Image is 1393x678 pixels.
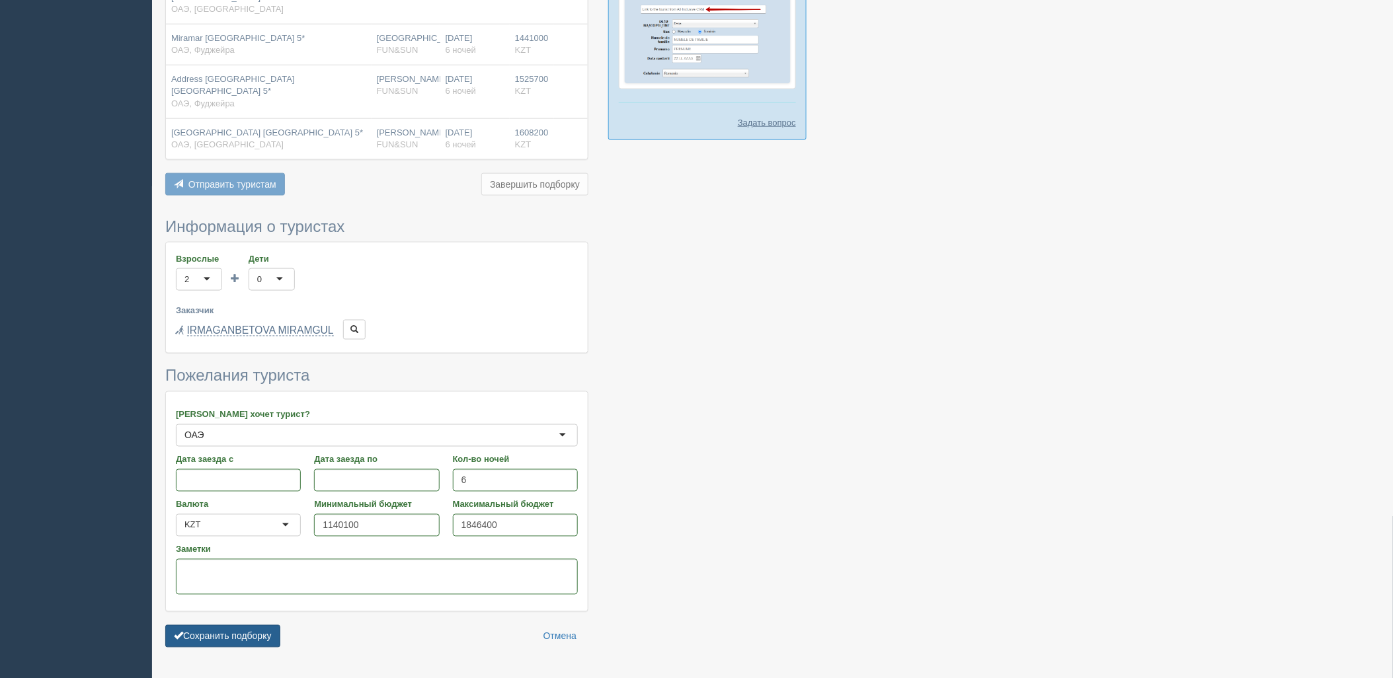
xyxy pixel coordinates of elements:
span: ОАЭ, [GEOGRAPHIC_DATA] [171,4,284,14]
div: [DATE] [446,127,504,151]
button: Завершить подборку [481,173,588,196]
span: ОАЭ, [GEOGRAPHIC_DATA] [171,139,284,149]
input: 7-10 или 7,10,14 [453,469,578,492]
button: Отправить туристам [165,173,285,196]
span: KZT [515,86,532,96]
span: 1441000 [515,33,549,43]
span: Address [GEOGRAPHIC_DATA] [GEOGRAPHIC_DATA] 5* [171,74,295,96]
span: KZT [515,45,532,55]
a: IRMAGANBETOVA MIRAMGUL [187,324,334,336]
div: [DATE] [446,32,504,57]
span: 6 ночей [446,139,476,149]
a: Задать вопрос [738,116,796,129]
span: Отправить туристам [188,179,276,190]
span: Miramar [GEOGRAPHIC_DATA] 5* [171,33,305,43]
div: [PERSON_NAME] [377,73,435,98]
label: Валюта [176,498,301,511]
span: 1525700 [515,74,549,84]
label: Дата заезда с [176,453,301,466]
span: 6 ночей [446,45,476,55]
span: KZT [515,139,532,149]
label: Максимальный бюджет [453,498,578,511]
span: FUN&SUN [377,86,418,96]
h3: Информация о туристах [165,218,588,235]
div: ОАЭ [184,429,204,442]
a: Отмена [535,625,585,648]
span: 1608200 [515,128,549,137]
span: FUN&SUN [377,45,418,55]
span: Пожелания туриста [165,366,309,384]
div: 2 [184,273,189,286]
label: Взрослые [176,252,222,265]
span: 6 ночей [446,86,476,96]
span: FUN&SUN [377,139,418,149]
label: Минимальный бюджет [314,498,439,511]
span: ОАЭ, Фуджейра [171,45,235,55]
label: Заказчик [176,304,578,317]
span: ОАЭ, Фуджейра [171,98,235,108]
span: [GEOGRAPHIC_DATA] [GEOGRAPHIC_DATA] 5* [171,128,363,137]
div: [GEOGRAPHIC_DATA] [377,32,435,57]
label: Заметки [176,543,578,556]
div: KZT [184,519,201,532]
div: [DATE] [446,73,504,98]
label: Дата заезда по [314,453,439,466]
label: Кол-во ночей [453,453,578,466]
button: Сохранить подборку [165,625,280,648]
label: [PERSON_NAME] хочет турист? [176,408,578,421]
label: Дети [249,252,295,265]
div: 0 [257,273,262,286]
div: [PERSON_NAME] [377,127,435,151]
